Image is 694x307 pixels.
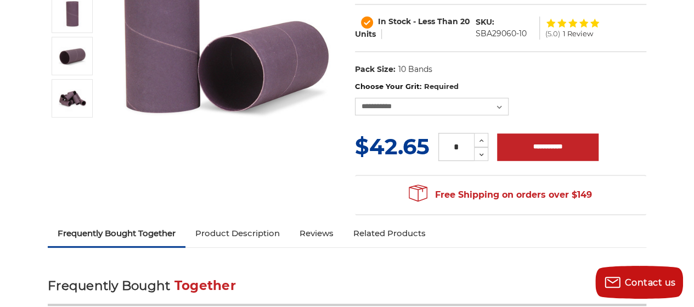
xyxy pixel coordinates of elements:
[413,16,458,26] span: - Less Than
[185,221,290,245] a: Product Description
[378,16,411,26] span: In Stock
[563,30,593,37] span: 1 Review
[48,278,170,293] span: Frequently Bought
[59,85,86,112] img: 3" x 6" AOX Spiral Bands
[355,133,430,160] span: $42.65
[545,30,560,37] span: (5.0)
[355,29,376,39] span: Units
[398,64,432,75] dd: 10 Bands
[460,16,470,26] span: 20
[290,221,343,245] a: Reviews
[476,28,527,40] dd: SBA29060-10
[343,221,436,245] a: Related Products
[424,82,458,91] small: Required
[48,221,185,245] a: Frequently Bought Together
[355,64,396,75] dt: Pack Size:
[409,184,592,206] span: Free Shipping on orders over $149
[174,278,236,293] span: Together
[476,16,494,28] dt: SKU:
[59,42,86,70] img: 3" x 6" Aluminum Oxide Spiral Bands
[355,81,646,92] label: Choose Your Grit:
[625,277,676,288] span: Contact us
[595,266,683,299] button: Contact us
